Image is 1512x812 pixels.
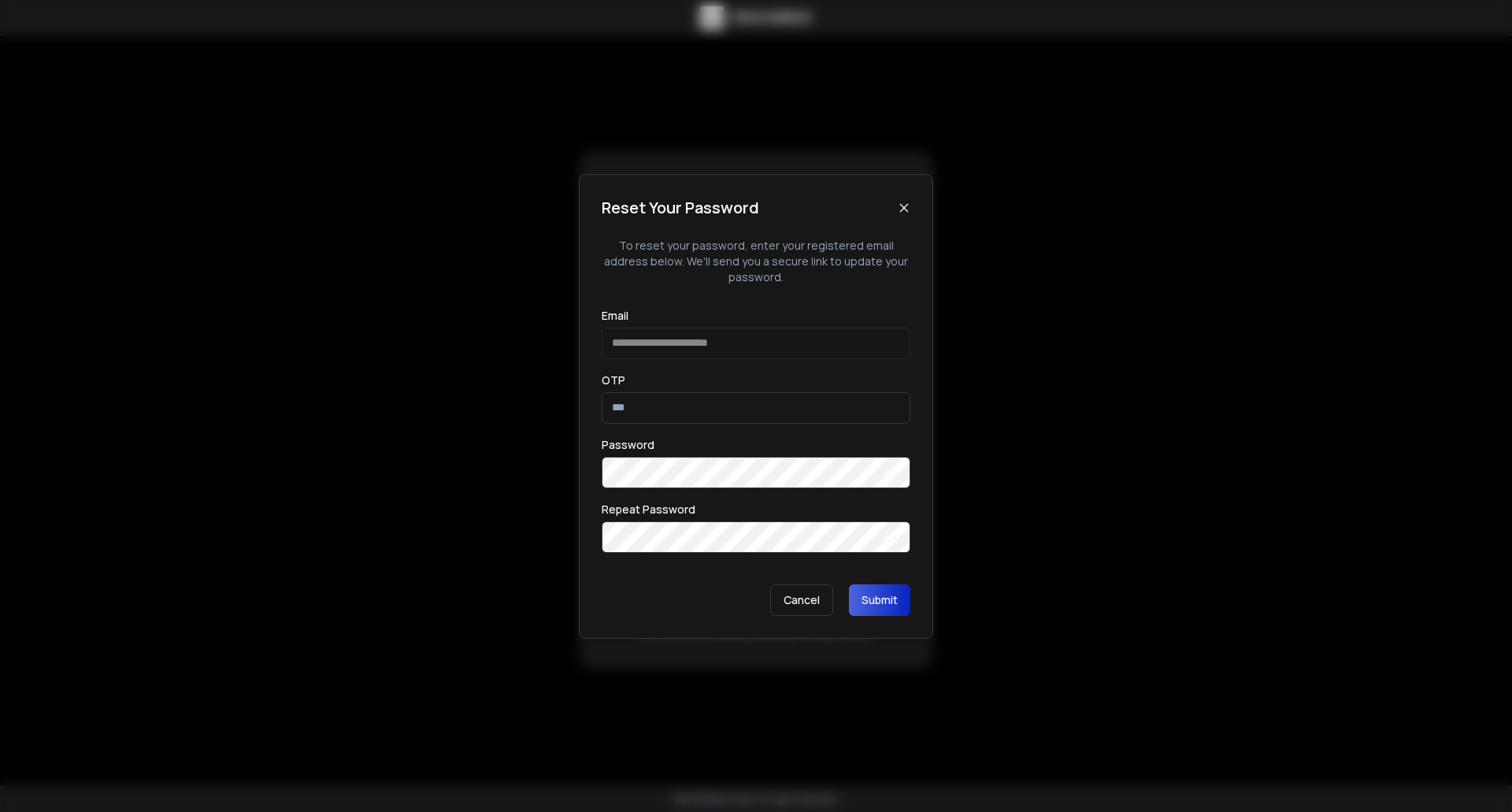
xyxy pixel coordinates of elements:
[849,584,910,616] button: Submit
[602,504,695,515] label: Repeat Password
[602,197,759,219] h1: Reset Your Password
[770,584,833,616] p: Cancel
[602,375,625,386] label: OTP
[602,439,654,450] label: Password
[602,310,628,321] label: Email
[602,238,910,285] p: To reset your password, enter your registered email address below. We'll send you a secure link t...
